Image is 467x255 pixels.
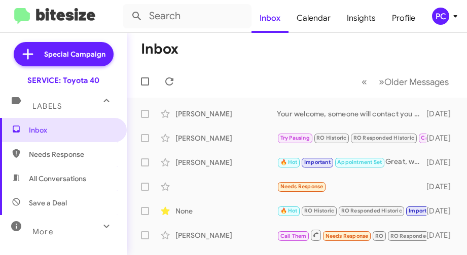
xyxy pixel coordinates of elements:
span: Needs Response [29,149,115,159]
div: [DATE] [426,182,459,192]
div: None [175,206,277,216]
span: Needs Response [280,183,324,190]
span: RO Historic [316,135,346,141]
div: SERVICE: Toyota 40 [27,75,99,86]
span: RO Responded Historic [341,207,402,214]
h1: Inbox [141,41,178,57]
span: Inbox [29,125,115,135]
button: PC [423,8,456,25]
div: Inbound Call [277,229,426,241]
span: RO Responded [390,233,429,239]
div: [DATE] [426,133,459,143]
a: Inbox [252,4,289,33]
div: [PERSON_NAME] [175,157,277,167]
span: Call Them [421,135,447,141]
a: Insights [339,4,384,33]
div: [PERSON_NAME] [175,230,277,240]
div: [DATE] [426,206,459,216]
span: Important [409,207,435,214]
div: [PERSON_NAME] [175,109,277,119]
span: Try Pausing [280,135,310,141]
a: Calendar [289,4,339,33]
span: Save a Deal [29,198,67,208]
span: « [362,75,367,88]
button: Previous [355,71,373,92]
span: Labels [32,102,62,111]
div: [DATE] [426,109,459,119]
button: Next [373,71,455,92]
span: RO Responded Historic [353,135,414,141]
nav: Page navigation example [356,71,455,92]
a: Profile [384,4,423,33]
div: [DATE] [426,230,459,240]
span: RO Historic [304,207,334,214]
div: Great, we look forward to seeing you [DATE][DATE] 9:00 [277,205,426,217]
div: Your welcome, someone will contact you shortly. [277,109,426,119]
span: Needs Response [326,233,369,239]
span: RO [375,233,383,239]
span: Older Messages [384,76,449,88]
div: PC [432,8,449,25]
span: 🔥 Hot [280,159,298,165]
span: Appointment Set [337,159,382,165]
div: [PERSON_NAME] [175,133,277,143]
a: Special Campaign [14,42,114,66]
span: Special Campaign [44,49,105,59]
span: Call Them [280,233,307,239]
span: » [379,75,384,88]
input: Search [123,4,252,28]
span: 🔥 Hot [280,207,298,214]
div: [DATE] [426,157,459,167]
div: Great, we look forward to seeing you [DATE] 1:40. [277,156,426,168]
span: Important [304,159,331,165]
div: No problem, I will contact you then. [277,132,426,144]
span: All Conversations [29,174,86,184]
